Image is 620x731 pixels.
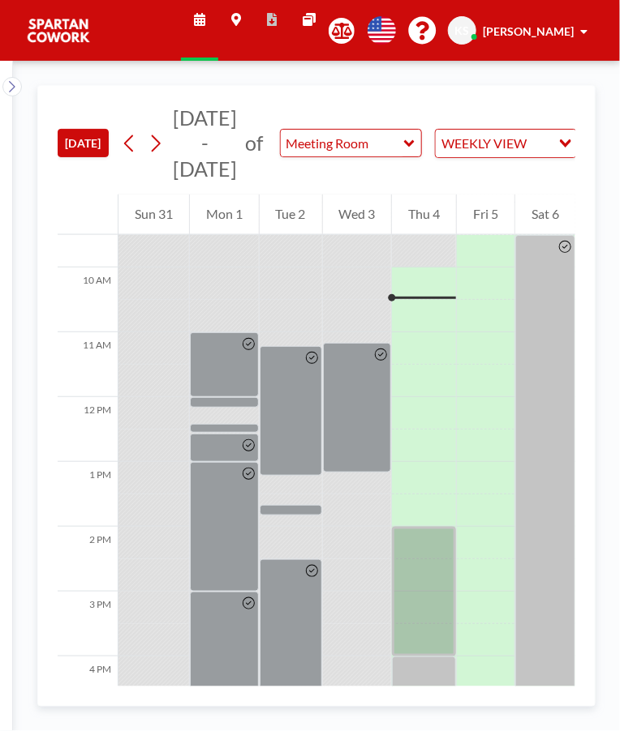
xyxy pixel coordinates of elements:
[515,195,575,235] div: Sat 6
[58,129,109,157] button: [DATE]
[58,462,118,527] div: 1 PM
[457,195,515,235] div: Fri 5
[173,105,237,181] span: [DATE] - [DATE]
[58,656,118,721] div: 4 PM
[58,332,118,397] div: 11 AM
[58,397,118,462] div: 12 PM
[58,527,118,592] div: 2 PM
[260,195,322,235] div: Tue 2
[26,15,91,47] img: organization-logo
[118,195,189,235] div: Sun 31
[281,130,405,156] input: Meeting Room
[392,195,456,235] div: Thu 4
[439,133,531,154] span: WEEKLY VIEW
[58,592,118,656] div: 3 PM
[58,267,118,332] div: 10 AM
[455,24,470,38] span: KS
[58,203,118,267] div: 9 AM
[436,130,576,157] div: Search for option
[323,195,392,235] div: Wed 3
[190,195,259,235] div: Mon 1
[532,133,549,154] input: Search for option
[483,24,574,38] span: [PERSON_NAME]
[245,130,263,156] span: of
